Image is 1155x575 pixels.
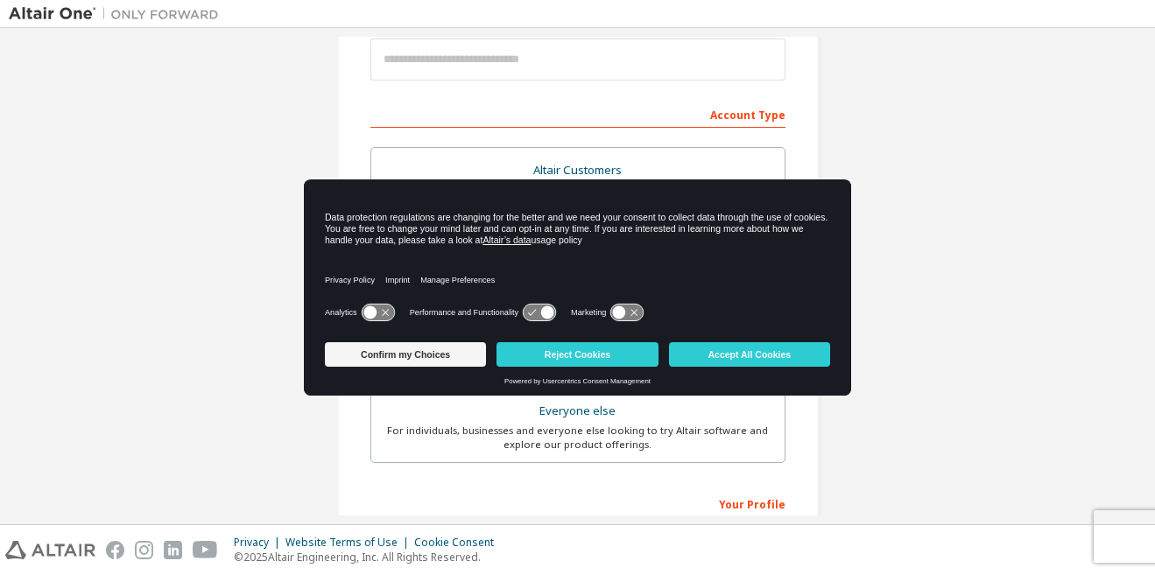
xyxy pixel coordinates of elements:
[135,541,153,559] img: instagram.svg
[5,541,95,559] img: altair_logo.svg
[370,100,785,128] div: Account Type
[9,5,228,23] img: Altair One
[193,541,218,559] img: youtube.svg
[285,536,414,550] div: Website Terms of Use
[164,541,182,559] img: linkedin.svg
[382,158,774,183] div: Altair Customers
[234,536,285,550] div: Privacy
[234,550,504,564] p: © 2025 Altair Engineering, Inc. All Rights Reserved.
[370,489,785,517] div: Your Profile
[414,536,504,550] div: Cookie Consent
[106,541,124,559] img: facebook.svg
[382,399,774,424] div: Everyone else
[382,424,774,452] div: For individuals, businesses and everyone else looking to try Altair software and explore our prod...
